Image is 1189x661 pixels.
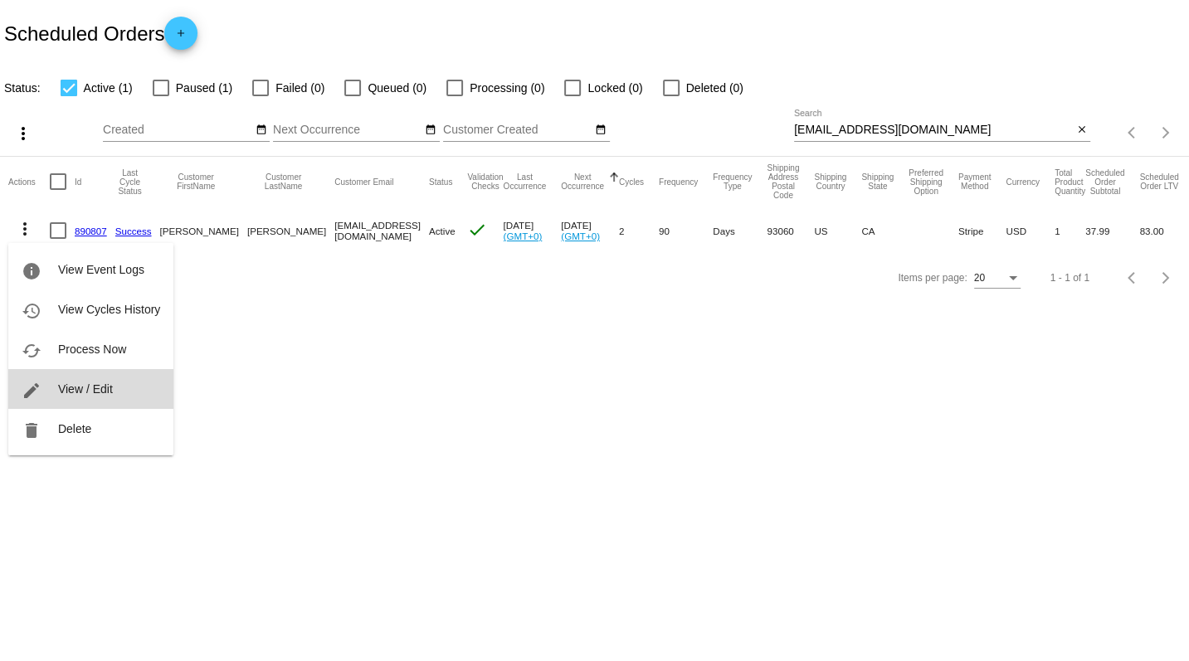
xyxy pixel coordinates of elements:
mat-icon: history [22,301,41,321]
mat-icon: cached [22,341,41,361]
span: View Cycles History [58,303,160,316]
mat-icon: info [22,261,41,281]
mat-icon: delete [22,420,41,440]
mat-icon: edit [22,381,41,401]
span: Delete [58,422,91,435]
span: View Event Logs [58,263,144,276]
span: Process Now [58,343,126,356]
span: View / Edit [58,382,113,396]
